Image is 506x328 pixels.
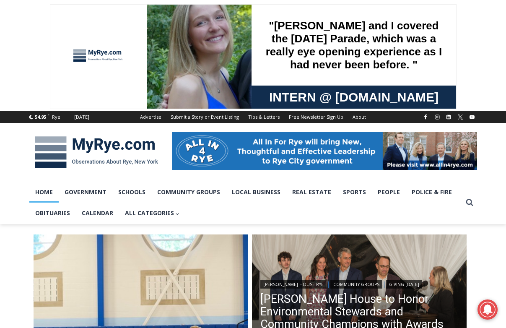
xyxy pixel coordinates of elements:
[372,182,406,203] a: People
[112,182,151,203] a: Schools
[330,280,382,289] a: Community Groups
[219,83,389,102] span: Intern @ [DOMAIN_NAME]
[420,112,431,122] a: Facebook
[98,71,102,79] div: 6
[444,112,454,122] a: Linkedin
[226,182,286,203] a: Local Business
[455,112,465,122] a: X
[119,203,186,224] button: Child menu of All Categories
[462,195,477,210] button: View Search Form
[47,112,49,117] span: F
[29,182,59,203] a: Home
[260,279,458,289] div: | |
[94,71,96,79] div: /
[35,114,46,120] span: 54.95
[202,81,406,104] a: Intern @ [DOMAIN_NAME]
[348,111,371,123] a: About
[406,182,458,203] a: Police & Fire
[52,113,60,121] div: Rye
[284,111,348,123] a: Free Newsletter Sign Up
[212,0,396,81] div: "[PERSON_NAME] and I covered the [DATE] Parade, which was a really eye opening experience as I ha...
[432,112,442,122] a: Instagram
[337,182,372,203] a: Sports
[0,83,125,104] a: [PERSON_NAME] Read Sanctuary Fall Fest: [DATE]
[151,182,226,203] a: Community Groups
[29,203,76,224] a: Obituaries
[467,112,477,122] a: YouTube
[386,280,422,289] a: Giving [DATE]
[244,111,284,123] a: Tips & Letters
[172,132,477,170] img: All in for Rye
[166,111,244,123] a: Submit a Story or Event Listing
[88,25,121,69] div: Birds of Prey: Falcon and hawk demos
[7,84,112,104] h4: [PERSON_NAME] Read Sanctuary Fall Fest: [DATE]
[59,182,112,203] a: Government
[135,111,371,123] nav: Secondary Navigation
[135,111,166,123] a: Advertise
[29,182,462,224] nav: Primary Navigation
[76,203,119,224] a: Calendar
[29,130,163,174] img: MyRye.com
[260,280,327,289] a: [PERSON_NAME] House Rye
[286,182,337,203] a: Real Estate
[88,71,92,79] div: 2
[74,113,89,121] div: [DATE]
